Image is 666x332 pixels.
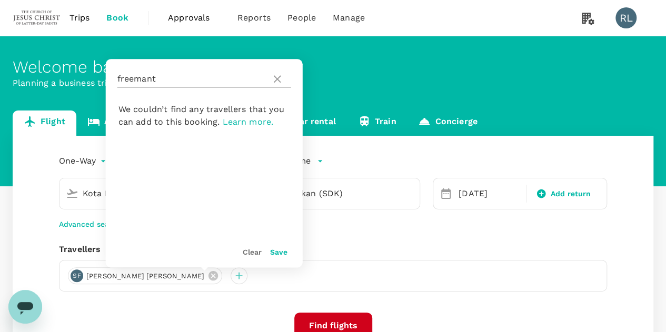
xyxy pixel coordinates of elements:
[551,188,591,199] span: Add return
[76,110,185,136] a: Accommodation
[407,110,488,136] a: Concierge
[347,110,407,136] a: Train
[80,271,211,281] span: [PERSON_NAME] [PERSON_NAME]
[615,7,637,28] div: RL
[83,185,205,202] input: Depart from
[237,12,271,24] span: Reports
[117,71,267,87] input: Search for traveller
[13,110,76,136] a: Flight
[275,185,397,202] input: Going to
[222,117,273,127] a: Learn more.
[8,290,42,324] iframe: Button to launch messaging window
[59,243,607,256] div: Travellers
[13,77,653,89] p: Planning a business trip? Get started from here.
[59,218,134,230] button: Advanced search
[69,12,90,24] span: Trips
[412,192,414,194] button: Open
[270,248,287,256] button: Save
[71,269,83,282] div: SF
[168,12,221,24] span: Approvals
[202,155,323,167] button: Frequent flyer programme
[68,267,222,284] div: SF[PERSON_NAME] [PERSON_NAME]
[59,219,121,229] p: Advanced search
[13,6,61,29] img: The Malaysian Church of Jesus Christ of Latter-day Saints
[287,12,316,24] span: People
[106,12,128,24] span: Book
[243,248,262,256] button: Clear
[454,183,524,204] div: [DATE]
[59,153,108,169] div: One-Way
[106,103,303,128] div: We couldn’t find any travellers that you can add to this booking.
[265,110,347,136] a: Car rental
[333,12,365,24] span: Manage
[13,57,653,77] div: Welcome back , [PERSON_NAME] .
